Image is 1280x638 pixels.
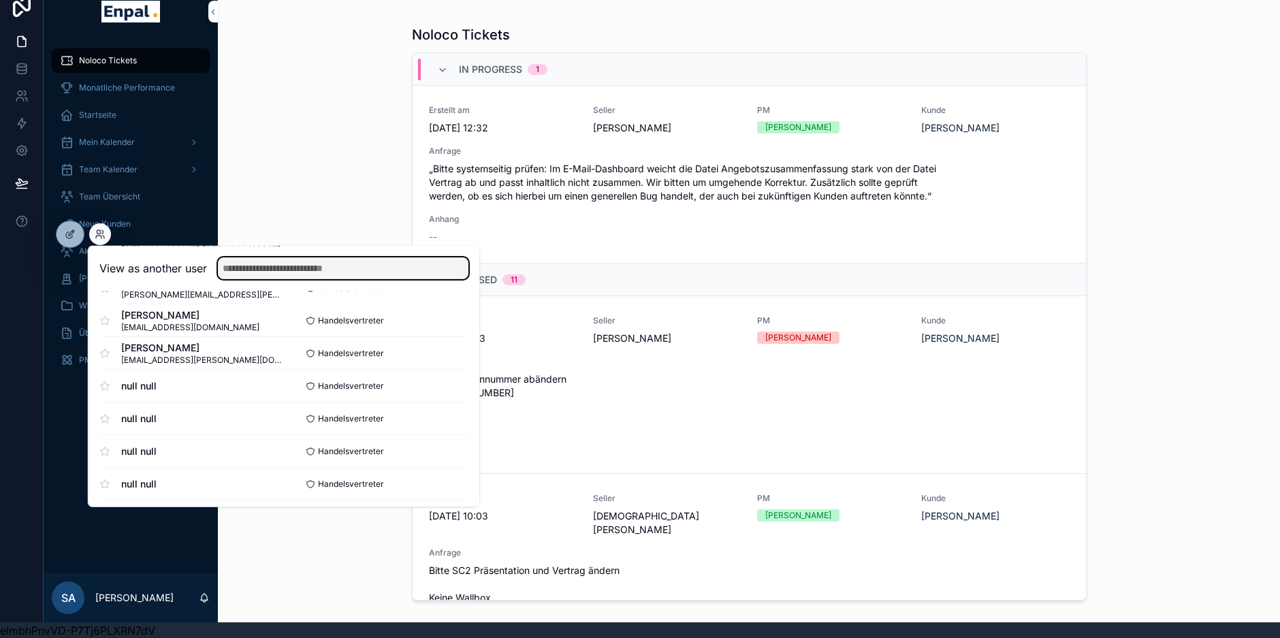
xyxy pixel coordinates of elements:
span: Erstellt am [429,105,577,116]
span: Anhang [429,424,1070,435]
span: Anfrage [429,547,1070,558]
span: Handelsvertreter [318,445,384,456]
span: Erstellt am [429,493,577,504]
div: [PERSON_NAME] [765,121,831,133]
span: Handelsvertreter [318,478,384,489]
span: Kunde [921,105,1069,116]
a: [PERSON_NAME] [52,266,210,291]
span: null null [121,379,157,392]
span: PM [757,493,905,504]
span: Anhang [429,214,1070,225]
a: Team Übersicht [52,185,210,209]
a: Aktive Kunden [52,239,210,264]
a: Team Kalender [52,157,210,182]
span: Kunde [921,493,1069,504]
span: Startseite [79,110,116,121]
span: [EMAIL_ADDRESS][DOMAIN_NAME] [121,321,259,332]
span: null null [121,411,157,425]
span: null null [121,477,157,490]
a: Mein Kalender [52,130,210,155]
span: [PERSON_NAME][EMAIL_ADDRESS][PERSON_NAME][DOMAIN_NAME] [121,289,284,300]
span: Neue Kunden [79,219,131,229]
span: [PERSON_NAME] [121,340,284,354]
span: [PERSON_NAME] [79,273,145,284]
span: Bitte Telefonnummer abändern [PHONE_NUMBER] Danke [429,372,1070,413]
div: scrollable content [44,39,218,390]
span: [DATE] 12:32 [429,121,577,135]
a: PM Übersicht [52,348,210,372]
img: App logo [101,1,159,22]
div: 11 [511,274,517,285]
span: Monatliche Performance [79,82,175,93]
span: Handelsvertreter [318,347,384,358]
a: [PERSON_NAME] [921,332,999,345]
a: [PERSON_NAME] [921,121,999,135]
div: [PERSON_NAME] [765,509,831,522]
span: Noloco Tickets [79,55,137,66]
span: In Progress [459,63,522,76]
span: Seller [593,493,741,504]
span: „Bitte systemseitig prüfen: Im E-Mail-Dashboard weicht die Datei Angebotszusammenfassung stark vo... [429,162,1070,203]
span: Kunde [921,315,1069,326]
a: [PERSON_NAME] [921,509,999,523]
h2: View as another user [99,260,207,276]
span: Anfrage [429,146,1070,157]
span: PM Übersicht [79,355,131,366]
span: Mein Kalender [79,137,135,148]
span: [DEMOGRAPHIC_DATA][PERSON_NAME] [593,509,741,537]
span: Team Kalender [79,164,138,175]
span: Handelsvertreter [318,315,384,325]
a: Startseite [52,103,210,127]
a: Monatliche Performance [52,76,210,100]
span: PM [757,315,905,326]
div: 1 [536,64,539,75]
span: null null [121,444,157,458]
span: [PERSON_NAME] [593,121,741,135]
span: [PERSON_NAME] [121,308,259,321]
span: Erstellt am [429,315,577,326]
span: SA [61,590,76,606]
span: [PERSON_NAME] [593,332,741,345]
span: Über mich [79,328,119,338]
span: -- [429,230,437,244]
span: Aktive Kunden [79,246,135,257]
h1: Noloco Tickets [412,25,510,44]
span: [EMAIL_ADDRESS][PERSON_NAME][DOMAIN_NAME] [121,354,284,365]
span: Anfrage [429,356,1070,367]
a: Neue Kunden [52,212,210,236]
div: [PERSON_NAME] [765,332,831,344]
a: Über mich [52,321,210,345]
a: Wissensdatenbank [52,293,210,318]
span: [DATE] 15:13 [429,332,577,345]
a: Noloco Tickets [52,48,210,73]
span: Handelsvertreter [318,413,384,424]
span: Team Übersicht [79,191,140,202]
span: Wissensdatenbank [79,300,152,311]
span: PM [757,105,905,116]
span: Seller [593,105,741,116]
p: [PERSON_NAME] [95,591,174,605]
span: Handelsvertreter [318,380,384,391]
span: [DATE] 10:03 [429,509,577,523]
span: Seller [593,315,741,326]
